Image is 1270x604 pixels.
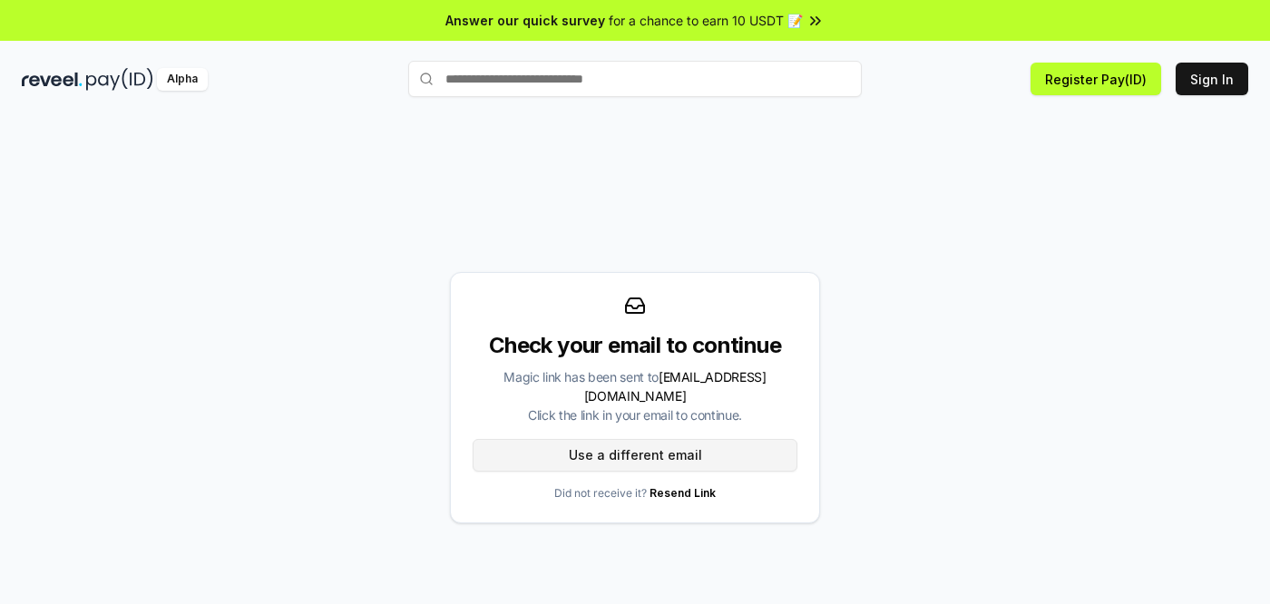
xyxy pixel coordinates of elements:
button: Use a different email [473,439,797,472]
div: Magic link has been sent to Click the link in your email to continue. [473,367,797,424]
span: for a chance to earn 10 USDT 📝 [609,11,803,30]
img: reveel_dark [22,68,83,91]
button: Register Pay(ID) [1031,63,1161,95]
p: Did not receive it? [554,486,716,501]
span: [EMAIL_ADDRESS][DOMAIN_NAME] [584,369,767,404]
div: Alpha [157,68,208,91]
button: Sign In [1176,63,1248,95]
a: Resend Link [650,486,716,500]
div: Check your email to continue [473,331,797,360]
img: pay_id [86,68,153,91]
span: Answer our quick survey [445,11,605,30]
